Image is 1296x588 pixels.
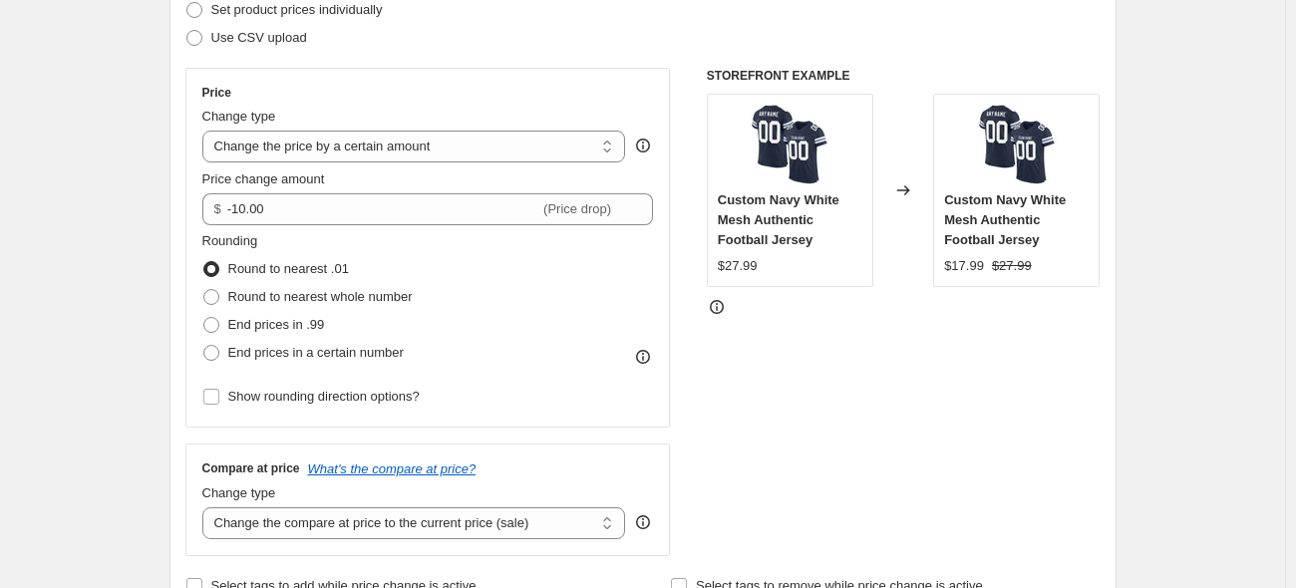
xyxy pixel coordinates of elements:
[633,512,653,532] div: help
[228,389,420,404] span: Show rounding direction options?
[202,171,325,186] span: Price change amount
[750,105,829,184] img: Navy0291_80x.jpg
[944,256,984,276] div: $17.99
[214,201,221,216] span: $
[543,201,611,216] span: (Price drop)
[992,256,1032,276] strike: $27.99
[308,461,477,476] button: What's the compare at price?
[211,2,383,17] span: Set product prices individually
[228,345,404,360] span: End prices in a certain number
[202,109,276,124] span: Change type
[202,460,300,476] h3: Compare at price
[944,192,1066,247] span: Custom Navy White Mesh Authentic Football Jersey
[707,68,1101,84] h6: STOREFRONT EXAMPLE
[228,317,325,332] span: End prices in .99
[228,261,349,276] span: Round to nearest .01
[227,193,539,225] input: -10.00
[718,256,758,276] div: $27.99
[228,289,413,304] span: Round to nearest whole number
[718,192,839,247] span: Custom Navy White Mesh Authentic Football Jersey
[633,136,653,155] div: help
[202,485,276,500] span: Change type
[977,105,1057,184] img: Navy0291_80x.jpg
[202,233,258,248] span: Rounding
[202,85,231,101] h3: Price
[211,30,307,45] span: Use CSV upload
